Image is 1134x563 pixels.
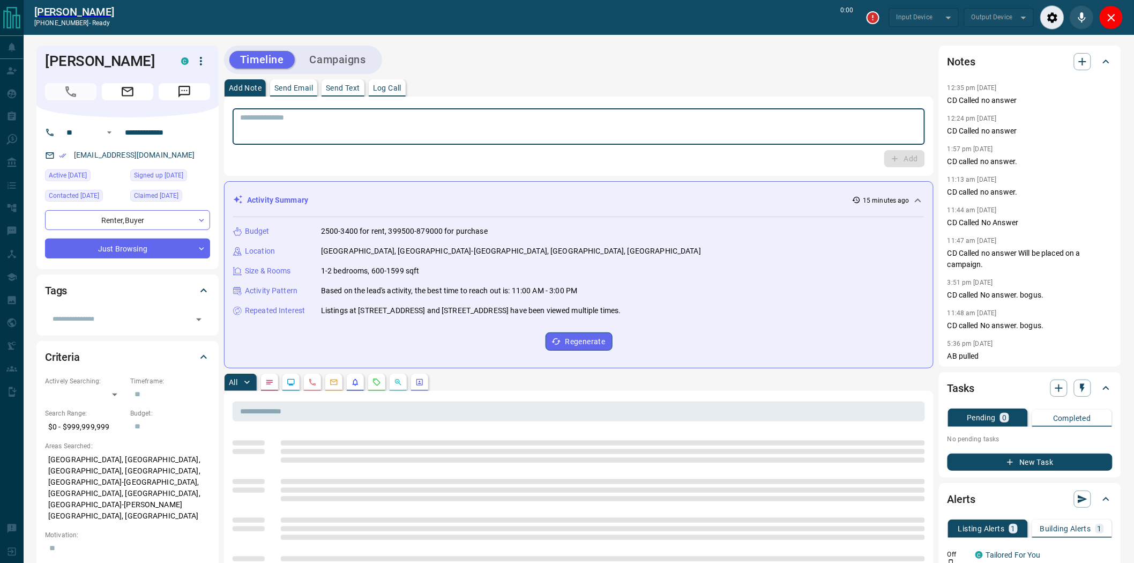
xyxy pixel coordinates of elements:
div: Criteria [45,344,210,370]
p: Motivation: [45,530,210,540]
div: Mute [1070,5,1094,29]
div: Notes [948,49,1113,75]
span: Message [159,83,210,100]
svg: Listing Alerts [351,378,360,387]
div: Sun May 19 2024 [130,190,210,205]
p: Pending [967,414,996,421]
p: 12:24 pm [DATE] [948,115,997,122]
span: Contacted [DATE] [49,190,99,201]
p: Send Email [274,84,313,92]
svg: Agent Actions [415,378,424,387]
a: Tailored For You [986,551,1041,559]
div: Activity Summary15 minutes ago [233,190,924,210]
p: Location [245,246,275,257]
p: 1-2 bedrooms, 600-1599 sqft [321,265,420,277]
svg: Calls [308,378,317,387]
div: Alerts [948,486,1113,512]
p: CD Called no answer [948,125,1113,137]
p: 0:00 [841,5,854,29]
p: Listing Alerts [958,525,1005,532]
p: 5:36 pm [DATE] [948,340,993,347]
p: Size & Rooms [245,265,291,277]
p: Based on the lead's activity, the best time to reach out is: 11:00 AM - 3:00 PM [321,285,577,297]
a: [PERSON_NAME] [34,5,114,18]
span: ready [92,19,110,27]
p: Off [948,550,969,559]
svg: Requests [372,378,381,387]
p: CD called No answer. bogus. [948,290,1113,301]
p: Actively Searching: [45,376,125,386]
p: [GEOGRAPHIC_DATA], [GEOGRAPHIC_DATA], [GEOGRAPHIC_DATA], [GEOGRAPHIC_DATA], [GEOGRAPHIC_DATA]-[GE... [45,451,210,525]
p: Completed [1053,414,1091,422]
p: CD called No answer. bogus. [948,320,1113,331]
button: New Task [948,454,1113,471]
p: All [229,379,237,386]
button: Timeline [229,51,295,69]
h2: Alerts [948,491,975,508]
p: Activity Summary [247,195,308,206]
p: Timeframe: [130,376,210,386]
span: Claimed [DATE] [134,190,178,201]
p: CD Called No Answer [948,217,1113,228]
svg: Email Verified [59,152,66,159]
p: CD Called no answer Will be placed on a campaign. [948,248,1113,270]
p: Add Note [229,84,262,92]
p: Log Call [373,84,401,92]
p: Send Text [326,84,360,92]
p: CD called no answer. [948,156,1113,167]
p: No pending tasks [948,431,1113,447]
p: [PHONE_NUMBER] - [34,18,114,28]
p: 3:51 pm [DATE] [948,279,993,286]
p: 11:13 am [DATE] [948,176,997,183]
p: 0 [1002,414,1006,421]
p: Search Range: [45,409,125,418]
div: Tasks [948,375,1113,401]
p: 1:57 pm [DATE] [948,145,993,153]
svg: Notes [265,378,274,387]
button: Campaigns [299,51,377,69]
span: Signed up [DATE] [134,170,183,181]
div: Audio Settings [1040,5,1064,29]
p: Repeated Interest [245,305,305,316]
div: Wed Jun 25 2025 [45,190,125,205]
p: 11:44 am [DATE] [948,206,997,214]
div: Tags [45,278,210,303]
p: Areas Searched: [45,441,210,451]
p: AB pulled [948,351,1113,362]
p: 15 minutes ago [863,196,909,205]
button: Open [191,312,206,327]
p: Activity Pattern [245,285,297,297]
h1: [PERSON_NAME] [45,53,165,70]
h2: Criteria [45,349,80,366]
p: 11:48 am [DATE] [948,309,997,317]
p: Building Alerts [1040,525,1091,532]
p: Listings at [STREET_ADDRESS] and [STREET_ADDRESS] have been viewed multiple times. [321,305,621,316]
div: Close [1099,5,1123,29]
p: 1 [1011,525,1016,532]
p: CD called no answer. [948,187,1113,198]
svg: Lead Browsing Activity [287,378,295,387]
svg: Emails [330,378,338,387]
span: Email [102,83,153,100]
span: Active [DATE] [49,170,87,181]
p: CD Called no answer [948,95,1113,106]
p: $0 - $999,999,999 [45,418,125,436]
div: Renter , Buyer [45,210,210,230]
svg: Opportunities [394,378,402,387]
span: Call [45,83,96,100]
div: condos.ca [181,57,189,65]
button: Open [103,126,116,139]
div: condos.ca [975,551,983,559]
p: 11:47 am [DATE] [948,237,997,245]
button: Regenerate [546,332,613,351]
h2: Notes [948,53,975,70]
h2: Tasks [948,380,974,397]
p: 1 [1098,525,1102,532]
p: Budget [245,226,270,237]
div: Just Browsing [45,239,210,258]
div: Mon Aug 11 2025 [45,169,125,184]
h2: Tags [45,282,67,299]
p: Budget: [130,409,210,418]
p: 2500-3400 for rent, 399500-879000 for purchase [321,226,488,237]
